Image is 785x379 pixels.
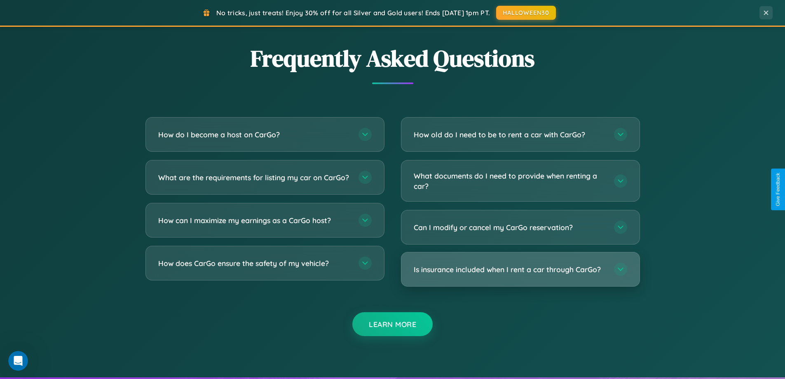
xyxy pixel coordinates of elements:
[158,258,350,268] h3: How does CarGo ensure the safety of my vehicle?
[158,172,350,183] h3: What are the requirements for listing my car on CarGo?
[496,6,556,20] button: HALLOWEEN30
[158,215,350,226] h3: How can I maximize my earnings as a CarGo host?
[158,129,350,140] h3: How do I become a host on CarGo?
[414,129,606,140] h3: How old do I need to be to rent a car with CarGo?
[8,351,28,371] iframe: Intercom live chat
[414,222,606,233] h3: Can I modify or cancel my CarGo reservation?
[414,171,606,191] h3: What documents do I need to provide when renting a car?
[216,9,490,17] span: No tricks, just treats! Enjoy 30% off for all Silver and Gold users! Ends [DATE] 1pm PT.
[352,312,433,336] button: Learn More
[145,42,640,74] h2: Frequently Asked Questions
[414,264,606,275] h3: Is insurance included when I rent a car through CarGo?
[775,173,781,206] div: Give Feedback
